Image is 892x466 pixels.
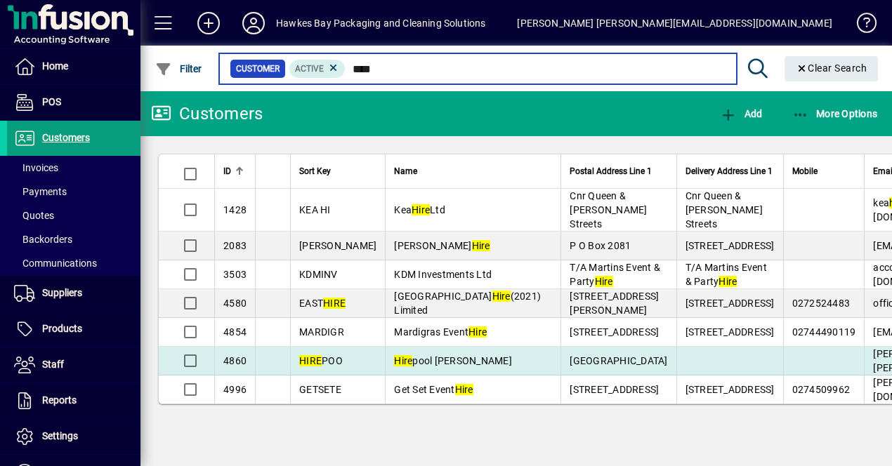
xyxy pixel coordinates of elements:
span: Products [42,323,82,334]
a: Knowledge Base [846,3,874,48]
span: [GEOGRAPHIC_DATA] [570,355,667,366]
a: Products [7,312,140,347]
span: 4996 [223,384,247,395]
span: 4580 [223,298,247,309]
em: Hire [468,326,487,338]
em: Hire [719,276,737,287]
span: 1428 [223,204,247,215]
span: Get Set Event [394,384,473,395]
span: [STREET_ADDRESS] [686,240,775,251]
em: Hire [394,355,412,366]
em: Hire [455,384,473,395]
span: [STREET_ADDRESS] [570,384,659,395]
span: 3503 [223,269,247,280]
span: Cnr Queen & [PERSON_NAME] Streets [570,190,647,229]
a: Backorders [7,227,140,251]
span: Suppliers [42,287,82,298]
a: POS [7,85,140,120]
span: Reports [42,394,77,406]
span: Name [394,164,417,179]
div: [PERSON_NAME] [PERSON_NAME][EMAIL_ADDRESS][DOMAIN_NAME] [517,12,832,34]
span: [STREET_ADDRESS] [686,384,775,395]
span: T/A Martins Event & Party [686,262,767,287]
span: Backorders [14,234,72,245]
span: 4860 [223,355,247,366]
span: Filter [155,63,202,74]
span: Customers [42,132,90,143]
div: Mobile [792,164,856,179]
span: Invoices [14,162,58,173]
em: Hire [595,276,613,287]
span: ID [223,164,231,179]
span: Active [295,64,324,74]
span: Customer [236,62,280,76]
span: Communications [14,258,97,269]
span: EAST [299,298,346,309]
span: KDMINV [299,269,338,280]
span: 2083 [223,240,247,251]
span: Home [42,60,68,72]
em: Hire [412,204,430,215]
span: Add [720,108,762,119]
button: Filter [152,56,206,81]
a: Home [7,49,140,84]
span: More Options [792,108,878,119]
span: [STREET_ADDRESS] [570,326,659,338]
a: Quotes [7,204,140,227]
button: More Options [789,101,881,126]
span: Mobile [792,164,818,179]
span: GETSETE [299,384,341,395]
span: 4854 [223,326,247,338]
span: KDM Investments Ltd [394,269,492,280]
a: Payments [7,180,140,204]
span: [GEOGRAPHIC_DATA] (2021) Limited [394,291,541,316]
span: POS [42,96,61,107]
span: Postal Address Line 1 [570,164,652,179]
div: Customers [151,102,263,125]
span: T/A Martins Event & Party [570,262,660,287]
mat-chip: Activation Status: Active [289,60,346,78]
em: Hire [492,291,511,302]
button: Add [716,101,766,126]
span: [PERSON_NAME] [394,240,490,251]
span: Sort Key [299,164,331,179]
span: 0274509962 [792,384,851,395]
em: HIRE [323,298,346,309]
span: KEA HI [299,204,331,215]
span: Clear Search [796,62,867,74]
div: ID [223,164,247,179]
span: Delivery Address Line 1 [686,164,773,179]
a: Reports [7,383,140,418]
button: Profile [231,11,276,36]
span: POO [299,355,343,366]
span: [STREET_ADDRESS] [686,326,775,338]
a: Suppliers [7,276,140,311]
a: Settings [7,419,140,454]
span: Quotes [14,210,54,221]
span: Mardigras Event [394,326,487,338]
a: Communications [7,251,140,275]
span: [PERSON_NAME] [299,240,376,251]
span: MARDIGR [299,326,344,338]
span: Cnr Queen & [PERSON_NAME] Streets [686,190,763,229]
span: Staff [42,359,64,370]
span: pool [PERSON_NAME] [394,355,512,366]
em: HIRE [299,355,322,366]
span: Kea Ltd [394,204,445,215]
span: Settings [42,430,78,441]
span: 0272524483 [792,298,851,309]
span: 02744490119 [792,326,856,338]
em: Hire [472,240,490,251]
span: [STREET_ADDRESS] [686,298,775,309]
span: P O Box 2081 [570,240,631,251]
a: Invoices [7,156,140,180]
button: Add [186,11,231,36]
div: Hawkes Bay Packaging and Cleaning Solutions [276,12,486,34]
button: Clear [785,56,879,81]
span: Payments [14,186,67,197]
div: Name [394,164,552,179]
span: [STREET_ADDRESS][PERSON_NAME] [570,291,659,316]
a: Staff [7,347,140,382]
